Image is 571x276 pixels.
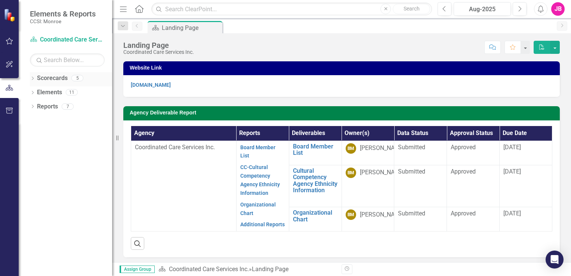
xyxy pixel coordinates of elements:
div: 5 [71,75,83,82]
span: Elements & Reports [30,9,96,18]
span: Search [404,6,420,12]
td: Double-Click to Edit [394,165,447,207]
h3: Website Link [130,65,556,71]
td: Double-Click to Edit Right Click for Context Menu [289,165,342,207]
a: Board Member List [240,144,275,159]
span: [DATE] [503,210,521,217]
a: CC-Cultural Competency Agency Ethnicity Information [240,164,280,196]
span: Submitted [398,144,425,151]
div: Aug-2025 [456,5,508,14]
div: Open Intercom Messenger [546,251,564,269]
a: Coordinated Care Services Inc. [30,36,105,44]
div: Landing Page [162,23,220,33]
button: Aug-2025 [454,2,511,16]
td: Double-Click to Edit Right Click for Context Menu [289,207,342,231]
small: CCSI: Monroe [30,18,96,24]
a: Additional Reports [240,221,285,227]
td: Double-Click to Edit [394,141,447,165]
td: Double-Click to Edit [394,207,447,231]
a: Board Member List [293,143,338,156]
button: JB [551,2,565,16]
span: Submitted [398,210,425,217]
img: ClearPoint Strategy [4,9,17,22]
span: Approved [451,168,476,175]
a: Organizational Chart [293,209,338,223]
span: Approved [451,144,476,151]
a: Organizational Chart [240,202,276,216]
td: Double-Click to Edit Right Click for Context Menu [289,141,342,165]
div: [PERSON_NAME] [360,211,405,219]
button: Search [393,4,430,14]
a: Cultural Competency Agency Ethnicity Information [293,168,338,194]
div: Landing Page [123,41,194,49]
td: Double-Click to Edit [447,141,500,165]
div: BM [346,143,356,154]
h3: Agency Deliverable Report [130,110,556,116]
a: Reports [37,102,58,111]
a: Scorecards [37,74,68,83]
a: Coordinated Care Services Inc. [169,266,249,273]
div: » [158,265,336,274]
input: Search Below... [30,53,105,67]
div: 7 [62,103,74,110]
a: [DOMAIN_NAME] [131,82,171,88]
td: Double-Click to Edit [447,207,500,231]
a: Elements [37,88,62,97]
div: Coordinated Care Services Inc. [123,49,194,55]
span: Assign Group [120,266,155,273]
span: [DATE] [503,144,521,151]
div: BM [346,168,356,178]
span: Approved [451,210,476,217]
td: Double-Click to Edit [447,165,500,207]
input: Search ClearPoint... [151,3,432,16]
span: [DATE] [503,168,521,175]
div: [PERSON_NAME] [360,144,405,153]
p: Coordinated Care Services Inc. [135,143,232,152]
div: 11 [66,89,78,96]
div: [PERSON_NAME] [360,168,405,177]
div: Landing Page [252,266,288,273]
div: BM [346,209,356,220]
span: Submitted [398,168,425,175]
